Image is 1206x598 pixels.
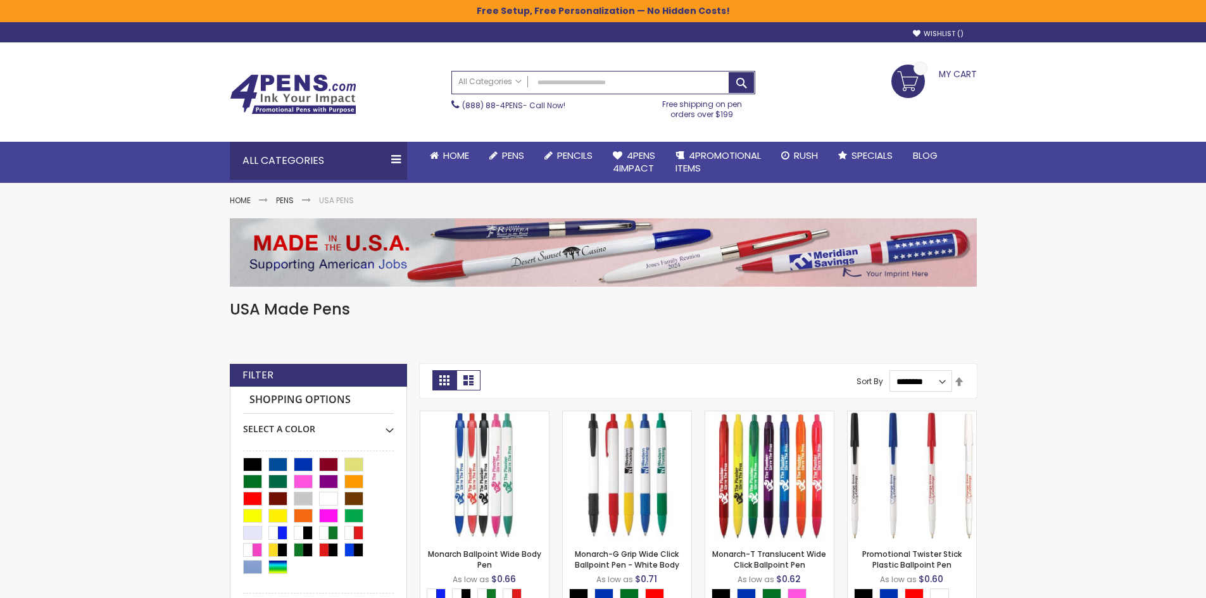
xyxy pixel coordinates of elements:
img: Monarch-T Translucent Wide Click Ballpoint Pen [705,411,834,540]
img: 4Pens Custom Pens and Promotional Products [230,74,356,115]
a: 4Pens4impact [603,142,665,183]
a: Rush [771,142,828,170]
a: Specials [828,142,903,170]
span: Rush [794,149,818,162]
img: Promotional Twister Stick Plastic Ballpoint Pen [848,411,976,540]
a: 4PROMOTIONALITEMS [665,142,771,183]
span: As low as [453,574,489,585]
span: - Call Now! [462,100,565,111]
a: Monarch Ballpoint Wide Body Pen [428,549,541,570]
span: Pens [502,149,524,162]
a: Promotional Twister Stick Plastic Ballpoint Pen [848,411,976,421]
div: All Categories [230,142,407,180]
div: Select A Color [243,414,394,435]
span: $0.66 [491,573,516,585]
a: Blog [903,142,948,170]
a: Pens [276,195,294,206]
span: 4PROMOTIONAL ITEMS [675,149,761,175]
a: Home [230,195,251,206]
img: Monarch Ballpoint Wide Body Pen [420,411,549,540]
span: As low as [880,574,917,585]
a: Wishlist [913,29,964,39]
span: As low as [596,574,633,585]
a: Monarch-G Grip Wide Click Ballpoint Pen - White Body [575,549,679,570]
span: 4Pens 4impact [613,149,655,175]
a: (888) 88-4PENS [462,100,523,111]
h1: USA Made Pens [230,299,977,320]
span: Blog [913,149,938,162]
a: Pens [479,142,534,170]
span: $0.62 [776,573,801,585]
a: All Categories [452,72,528,92]
a: Pencils [534,142,603,170]
div: Free shipping on pen orders over $199 [649,94,755,120]
span: All Categories [458,77,522,87]
a: Monarch-T Translucent Wide Click Ballpoint Pen [705,411,834,421]
a: Home [420,142,479,170]
strong: USA Pens [319,195,354,206]
strong: Shopping Options [243,387,394,414]
span: $0.60 [919,573,943,585]
a: Monarch Ballpoint Wide Body Pen [420,411,549,421]
strong: Grid [432,370,456,390]
span: $0.71 [635,573,657,585]
a: Monarch-T Translucent Wide Click Ballpoint Pen [712,549,826,570]
a: Promotional Twister Stick Plastic Ballpoint Pen [862,549,962,570]
img: Monarch-G Grip Wide Click Ballpoint Pen - White Body [563,411,691,540]
span: Pencils [557,149,593,162]
img: USA Pens [230,218,977,287]
strong: Filter [242,368,273,382]
span: Specials [851,149,893,162]
span: As low as [738,574,774,585]
label: Sort By [857,376,883,387]
span: Home [443,149,469,162]
a: Monarch-G Grip Wide Click Ballpoint Pen - White Body [563,411,691,421]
